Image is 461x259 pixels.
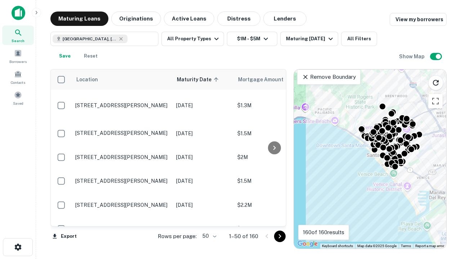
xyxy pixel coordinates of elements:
div: 0 0 [294,69,446,249]
button: Keyboard shortcuts [322,244,353,249]
span: Mortgage Amount [238,75,293,84]
p: Remove Boundary [302,73,355,81]
p: 160 of 160 results [303,228,344,237]
p: $1.3M [237,101,309,109]
span: Contacts [11,79,25,85]
img: capitalize-icon.png [12,6,25,20]
p: [DATE] [176,129,230,137]
button: Reload search area [428,75,443,90]
p: [DATE] [176,201,230,209]
a: View my borrowers [390,13,447,26]
a: Open this area in Google Maps (opens a new window) [296,239,319,249]
th: Maturity Date [173,69,234,90]
p: [STREET_ADDRESS][PERSON_NAME] [75,178,169,184]
button: Toggle fullscreen view [428,94,443,108]
button: Active Loans [164,12,214,26]
th: Mortgage Amount [234,69,313,90]
h6: Show Map [399,53,426,60]
span: Location [76,75,98,84]
p: [DATE] [176,225,230,233]
p: [STREET_ADDRESS][PERSON_NAME] [75,102,169,109]
button: Export [50,231,79,242]
a: Terms (opens in new tab) [401,244,411,248]
p: [STREET_ADDRESS][PERSON_NAME] [75,130,169,136]
a: Saved [2,88,34,108]
button: All Property Types [161,32,224,46]
button: Originations [111,12,161,26]
iframe: Chat Widget [425,201,461,236]
p: [STREET_ADDRESS][PERSON_NAME] [75,202,169,208]
p: 1–50 of 160 [229,232,258,241]
a: Search [2,26,34,45]
p: [DATE] [176,177,230,185]
span: Search [12,38,24,44]
button: Distress [217,12,260,26]
p: $2M [237,153,309,161]
span: Borrowers [9,59,27,64]
p: $1.3M [237,225,309,233]
p: [STREET_ADDRESS][PERSON_NAME] [75,154,169,160]
th: Location [72,69,173,90]
a: Borrowers [2,46,34,66]
button: All Filters [341,32,377,46]
button: Lenders [263,12,306,26]
button: Reset [79,49,102,63]
div: 50 [200,231,218,241]
span: Map data ©2025 Google [357,244,397,248]
a: Contacts [2,67,34,87]
p: $1.5M [237,177,309,185]
p: [STREET_ADDRESS][PERSON_NAME] [75,226,169,232]
button: Maturing Loans [50,12,108,26]
span: Saved [13,100,23,106]
button: Go to next page [274,231,286,242]
button: Save your search to get updates of matches that match your search criteria. [53,49,76,63]
span: [GEOGRAPHIC_DATA], [GEOGRAPHIC_DATA], [GEOGRAPHIC_DATA] [63,36,117,42]
span: Maturity Date [177,75,221,84]
p: $2.2M [237,201,309,209]
p: [DATE] [176,153,230,161]
div: Maturing [DATE] [286,35,335,43]
p: Rows per page: [158,232,197,241]
button: $1M - $5M [227,32,277,46]
p: $1.5M [237,129,309,137]
a: Report a map error [415,244,444,248]
img: Google [296,239,319,249]
button: Maturing [DATE] [280,32,338,46]
p: [DATE] [176,101,230,109]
